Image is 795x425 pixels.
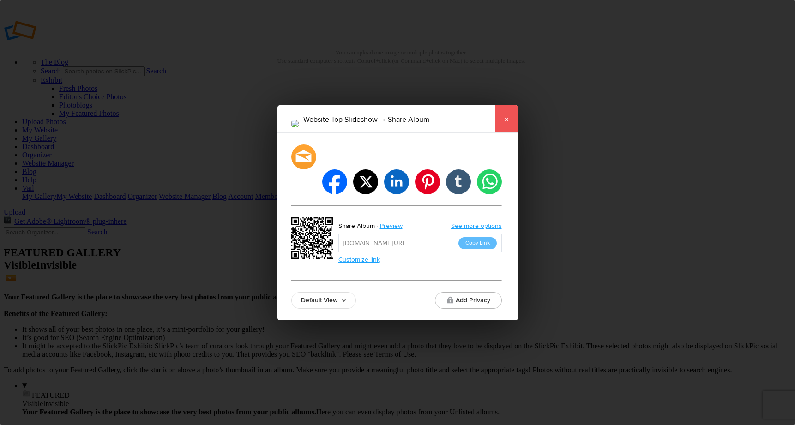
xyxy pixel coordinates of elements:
[291,292,356,309] a: Default View
[415,169,440,194] li: pinterest
[477,169,502,194] li: whatsapp
[435,292,502,309] button: Add Privacy
[375,220,410,232] a: Preview
[303,112,378,127] li: Website Top Slideshow
[353,169,378,194] li: twitter
[291,120,299,127] img: Peter-Maathy-7674-2.png
[378,112,429,127] li: Share Album
[446,169,471,194] li: tumblr
[291,217,336,262] div: https://slickpic.us/184612860III
[338,220,375,232] div: Share Album
[451,222,502,230] a: See more options
[384,169,409,194] li: linkedin
[458,237,497,249] button: Copy Link
[495,105,518,133] a: ×
[322,169,347,194] li: facebook
[338,256,380,263] a: Customize link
